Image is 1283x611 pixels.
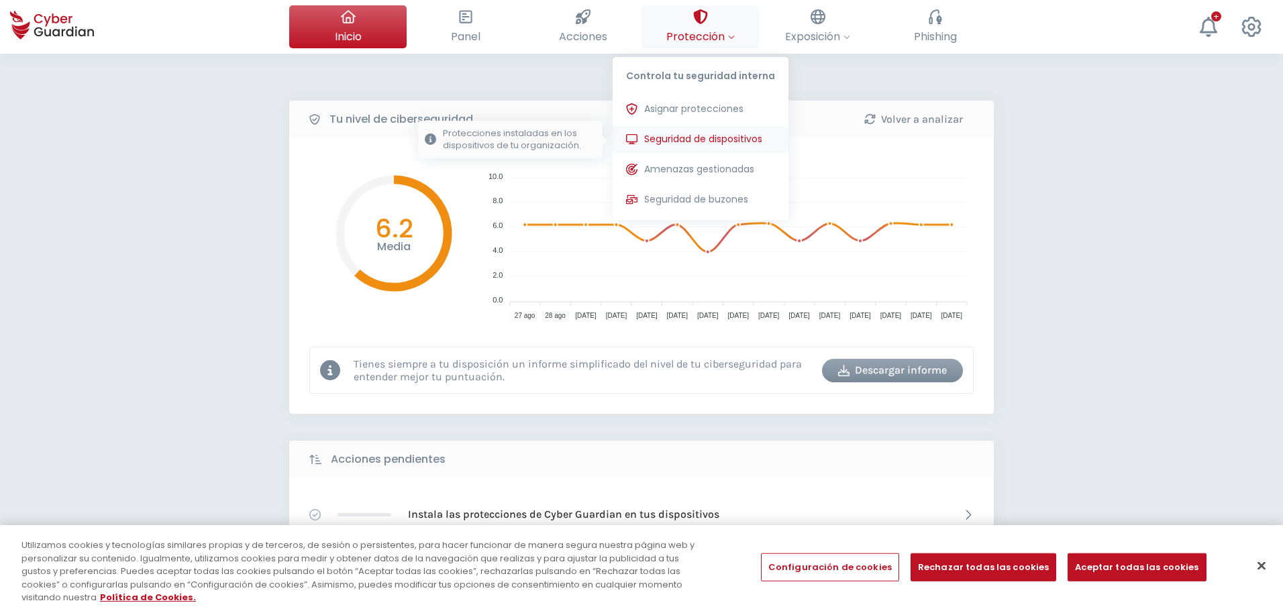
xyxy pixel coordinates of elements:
[697,312,719,319] tspan: [DATE]
[644,102,743,116] span: Asignar protecciones
[641,5,759,48] button: ProtecciónControla tu seguridad internaAsignar proteccionesSeguridad de dispositivosProtecciones ...
[100,591,196,604] a: Más información sobre su privacidad, se abre en una nueva pestaña
[575,312,597,319] tspan: [DATE]
[613,156,788,183] button: Amenazas gestionadas
[329,111,473,127] b: Tu nivel de ciberseguridad
[407,5,524,48] button: Panel
[727,312,749,319] tspan: [DATE]
[451,28,480,45] span: Panel
[493,197,503,205] tspan: 8.0
[636,312,658,319] tspan: [DATE]
[1068,553,1206,581] button: Aceptar todas las cookies
[911,312,932,319] tspan: [DATE]
[785,28,850,45] span: Exposición
[21,539,706,604] div: Utilizamos cookies y tecnologías similares propias y de terceros, de sesión o persistentes, para ...
[667,312,688,319] tspan: [DATE]
[822,359,963,382] button: Descargar informe
[644,192,748,207] span: Seguridad de buzones
[613,126,788,153] button: Seguridad de dispositivosProtecciones instaladas en los dispositivos de tu organización.
[759,5,876,48] button: Exposición
[666,28,735,45] span: Protección
[289,5,407,48] button: Inicio
[644,162,754,176] span: Amenazas gestionadas
[408,507,719,522] p: Instala las protecciones de Cyber Guardian en tus dispositivos
[443,127,596,152] p: Protecciones instaladas en los dispositivos de tu organización.
[493,221,503,229] tspan: 6.0
[914,28,957,45] span: Phishing
[331,451,446,467] b: Acciones pendientes
[493,271,503,279] tspan: 2.0
[1247,551,1276,581] button: Cerrar
[941,312,963,319] tspan: [DATE]
[493,296,503,304] tspan: 0.0
[761,553,899,581] button: Configuración de cookies, Abre el cuadro de diálogo del centro de preferencias.
[613,57,788,89] p: Controla tu seguridad interna
[850,312,871,319] tspan: [DATE]
[335,28,362,45] span: Inicio
[559,28,607,45] span: Acciones
[515,312,535,319] tspan: 27 ago
[545,312,566,319] tspan: 28 ago
[819,312,841,319] tspan: [DATE]
[354,357,812,383] p: Tienes siempre a tu disposición un informe simplificado del nivel de tu ciberseguridad para enten...
[644,132,762,146] span: Seguridad de dispositivos
[853,111,974,127] div: Volver a analizar
[911,553,1056,581] button: Rechazar todas las cookies
[613,96,788,123] button: Asignar protecciones
[876,5,994,48] button: Phishing
[1211,11,1221,21] div: +
[613,186,788,213] button: Seguridad de buzones
[880,312,902,319] tspan: [DATE]
[843,107,984,131] button: Volver a analizar
[758,312,780,319] tspan: [DATE]
[832,362,953,378] div: Descargar informe
[606,312,627,319] tspan: [DATE]
[489,172,503,180] tspan: 10.0
[524,5,641,48] button: Acciones
[788,312,810,319] tspan: [DATE]
[493,246,503,254] tspan: 4.0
